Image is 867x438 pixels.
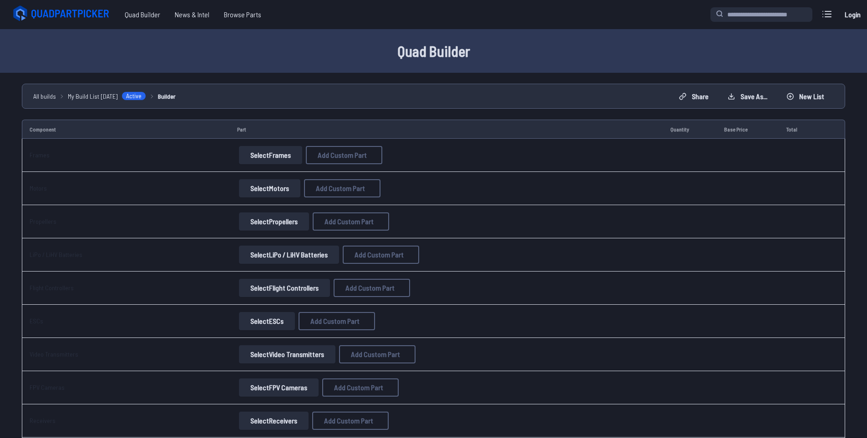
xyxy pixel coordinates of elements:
[239,345,335,363] button: SelectVideo Transmitters
[122,91,146,101] span: Active
[30,317,43,325] a: ESCs
[671,89,716,104] button: Share
[717,120,779,139] td: Base Price
[343,246,419,264] button: Add Custom Part
[239,246,339,264] button: SelectLiPo / LiHV Batteries
[237,412,310,430] a: SelectReceivers
[30,151,50,159] a: Frames
[322,378,399,397] button: Add Custom Part
[318,151,367,159] span: Add Custom Part
[239,146,302,164] button: SelectFrames
[720,89,775,104] button: Save as...
[237,345,337,363] a: SelectVideo Transmitters
[324,218,374,225] span: Add Custom Part
[306,146,382,164] button: Add Custom Part
[30,417,56,424] a: Receivers
[779,120,821,139] td: Total
[334,279,410,297] button: Add Custom Part
[33,91,56,101] a: All builds
[842,5,863,24] a: Login
[217,5,269,24] a: Browse Parts
[30,350,78,358] a: Video Transmitters
[30,383,65,391] a: FPV Cameras
[158,91,176,101] a: Builder
[310,317,360,325] span: Add Custom Part
[167,5,217,24] a: News & Intel
[663,120,717,139] td: Quantity
[239,279,330,297] button: SelectFlight Controllers
[239,179,300,197] button: SelectMotors
[237,279,332,297] a: SelectFlight Controllers
[239,212,309,231] button: SelectPropellers
[299,312,375,330] button: Add Custom Part
[68,91,146,101] a: My Build List [DATE]Active
[345,284,395,292] span: Add Custom Part
[142,40,725,62] h1: Quad Builder
[68,91,118,101] span: My Build List [DATE]
[30,217,56,225] a: Propellers
[316,185,365,192] span: Add Custom Part
[239,412,309,430] button: SelectReceivers
[304,179,380,197] button: Add Custom Part
[30,251,82,258] a: LiPo / LiHV Batteries
[324,417,373,424] span: Add Custom Part
[237,246,341,264] a: SelectLiPo / LiHV Batteries
[237,378,320,397] a: SelectFPV Cameras
[30,284,74,292] a: Flight Controllers
[237,146,304,164] a: SelectFrames
[30,184,47,192] a: Motors
[237,312,297,330] a: SelectESCs
[355,251,404,258] span: Add Custom Part
[312,412,389,430] button: Add Custom Part
[313,212,389,231] button: Add Custom Part
[239,378,319,397] button: SelectFPV Cameras
[237,212,311,231] a: SelectPropellers
[230,120,663,139] td: Part
[239,312,295,330] button: SelectESCs
[779,89,832,104] button: New List
[334,384,383,391] span: Add Custom Part
[117,5,167,24] a: Quad Builder
[22,120,230,139] td: Component
[237,179,302,197] a: SelectMotors
[339,345,416,363] button: Add Custom Part
[351,351,400,358] span: Add Custom Part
